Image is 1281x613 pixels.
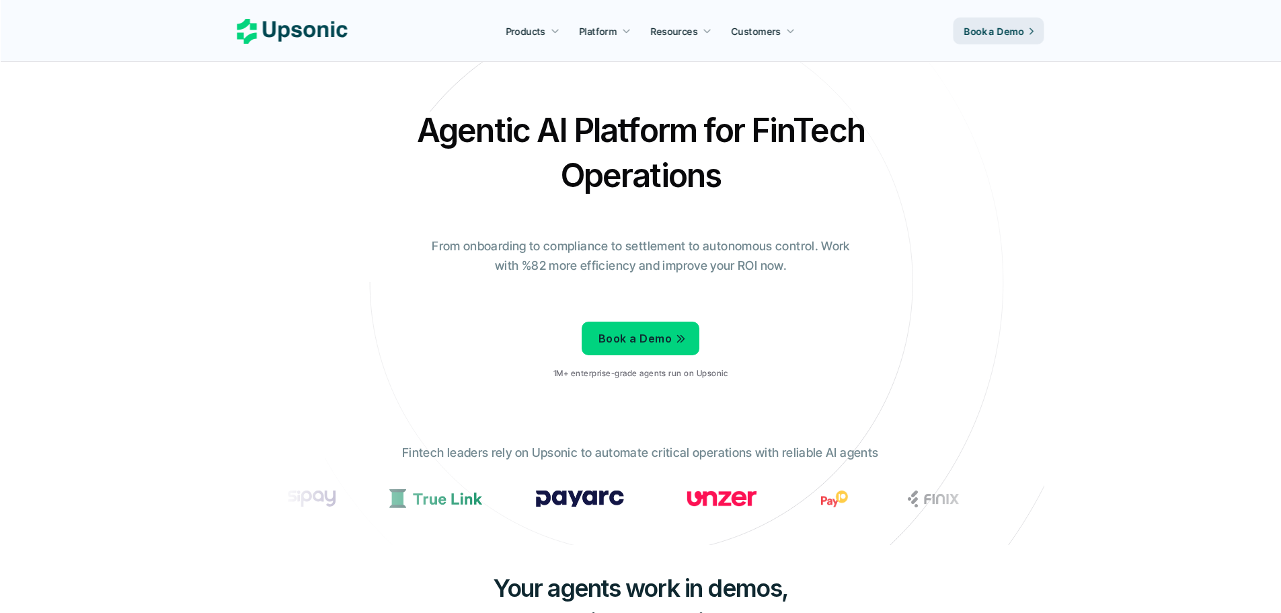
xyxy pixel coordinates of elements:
p: Book a Demo [598,329,672,349]
h2: Agentic AI Platform for FinTech Operations [405,108,876,198]
p: Book a Demo [964,24,1024,38]
p: From onboarding to compliance to settlement to autonomous control. Work with %82 more efficiency ... [422,237,859,276]
p: 1M+ enterprise-grade agents run on Upsonic [553,369,728,378]
a: Book a Demo [954,17,1044,44]
p: Customers [732,24,781,38]
a: Products [498,19,568,43]
p: Platform [579,24,617,38]
p: Fintech leaders rely on Upsonic to automate critical operations with reliable AI agents [402,443,878,463]
p: Products [506,24,545,38]
p: Resources [651,24,698,38]
span: Your agents work in demos, [493,573,788,603]
a: Book a Demo [582,322,699,355]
